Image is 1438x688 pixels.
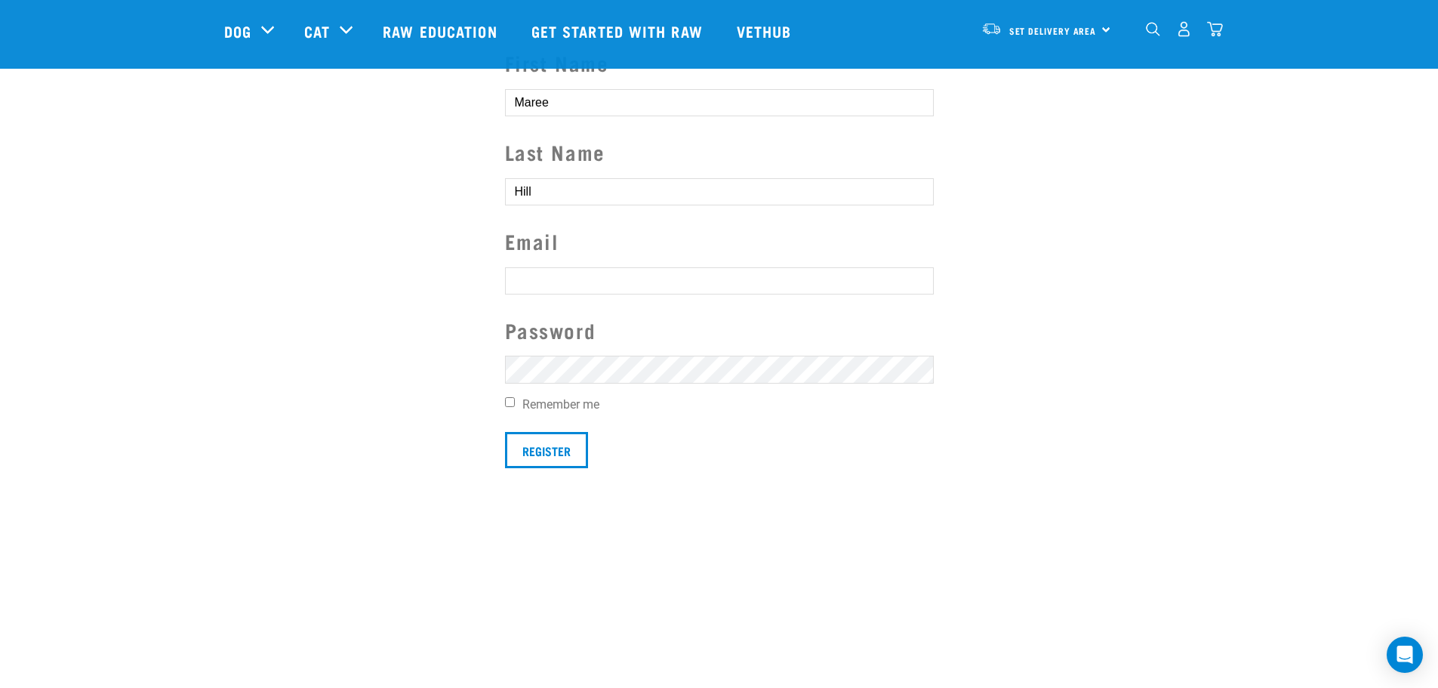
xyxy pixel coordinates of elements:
[505,397,515,407] input: Remember me
[505,432,588,468] input: Register
[722,1,811,61] a: Vethub
[516,1,722,61] a: Get started with Raw
[1146,22,1160,36] img: home-icon-1@2x.png
[981,22,1002,35] img: van-moving.png
[368,1,516,61] a: Raw Education
[304,20,330,42] a: Cat
[1387,637,1423,673] div: Open Intercom Messenger
[1207,21,1223,37] img: home-icon@2x.png
[1176,21,1192,37] img: user.png
[505,315,934,346] label: Password
[505,226,934,257] label: Email
[505,137,934,168] label: Last Name
[224,20,251,42] a: Dog
[505,396,934,414] label: Remember me
[1009,28,1097,33] span: Set Delivery Area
